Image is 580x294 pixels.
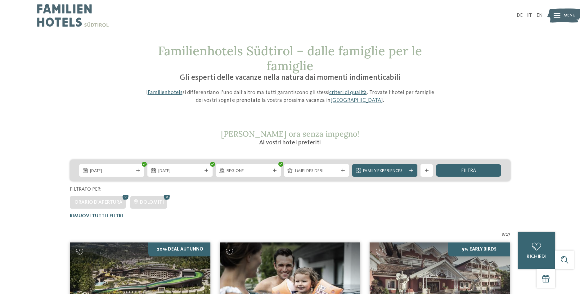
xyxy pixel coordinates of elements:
[90,168,133,174] span: [DATE]
[158,168,202,174] span: [DATE]
[143,89,438,104] p: I si differenziano l’uno dall’altro ma tutti garantiscono gli stessi . Trovate l’hotel per famigl...
[74,200,123,205] span: Orario d'apertura
[504,232,506,238] span: /
[140,200,164,205] span: Dolomiti
[537,13,543,18] a: EN
[363,168,407,174] span: Family Experiences
[227,168,270,174] span: Regione
[517,13,523,18] a: DE
[180,74,401,82] span: Gli esperti delle vacanze nella natura dai momenti indimenticabili
[148,90,182,95] a: Familienhotels
[70,187,101,192] span: Filtrato per:
[295,168,338,174] span: I miei desideri
[70,214,123,219] span: Rimuovi tutti i filtri
[501,232,504,238] span: 8
[158,43,422,74] span: Familienhotels Südtirol – dalle famiglie per le famiglie
[221,129,359,139] span: [PERSON_NAME] ora senza impegno!
[330,97,383,103] a: [GEOGRAPHIC_DATA]
[506,232,510,238] span: 27
[329,90,367,95] a: criteri di qualità
[564,12,576,19] span: Menu
[461,168,476,173] span: filtra
[518,232,555,269] a: richiedi
[527,13,532,18] a: IT
[527,254,546,259] span: richiedi
[259,140,321,146] span: Ai vostri hotel preferiti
